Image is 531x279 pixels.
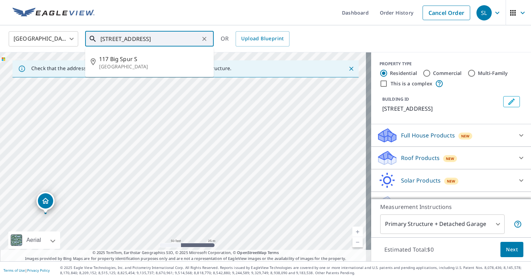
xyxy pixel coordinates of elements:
[237,250,266,255] a: OpenStreetMap
[352,227,363,237] a: Current Level 19, Zoom In
[36,192,55,213] div: Dropped pin, building 1, Residential property, 117 Big Spur S Horseshoe Bay, TX 78657
[352,237,363,247] a: Current Level 19, Zoom Out
[236,31,289,46] a: Upload Blueprint
[27,268,50,273] a: Privacy Policy
[506,245,518,254] span: Next
[433,70,462,77] label: Commercial
[241,34,284,43] span: Upload Blueprint
[476,5,492,20] div: SL
[446,156,455,161] span: New
[401,154,440,162] p: Roof Products
[3,268,25,273] a: Terms of Use
[380,203,522,211] p: Measurement Instructions
[377,150,525,166] div: Roof ProductsNew
[423,6,470,20] a: Cancel Order
[3,268,50,272] p: |
[478,70,508,77] label: Multi-Family
[24,231,43,249] div: Aerial
[391,80,432,87] label: This is a complex
[447,178,456,184] span: New
[377,195,525,211] div: Walls ProductsNew
[9,29,78,49] div: [GEOGRAPHIC_DATA]
[461,133,470,139] span: New
[377,172,525,189] div: Solar ProductsNew
[401,131,455,139] p: Full House Products
[221,31,289,46] div: OR
[382,104,500,113] p: [STREET_ADDRESS]
[514,220,522,228] span: Your report will include the primary structure and a detached garage if one exists.
[92,250,279,256] span: © 2025 TomTom, Earthstar Geographics SIO, © 2025 Microsoft Corporation, ©
[31,65,231,71] p: Check that the address is accurate, then drag the marker over the correct structure.
[377,127,525,144] div: Full House ProductsNew
[500,242,523,257] button: Next
[99,55,208,63] span: 117 Big Spur S
[100,29,199,49] input: Search by address or latitude-longitude
[60,265,528,276] p: © 2025 Eagle View Technologies, Inc. and Pictometry International Corp. All Rights Reserved. Repo...
[503,96,520,107] button: Edit building 1
[379,61,523,67] div: PROPERTY TYPE
[8,231,60,249] div: Aerial
[268,250,279,255] a: Terms
[347,64,356,73] button: Close
[199,34,209,44] button: Clear
[99,63,208,70] p: [GEOGRAPHIC_DATA]
[379,242,439,257] p: Estimated Total: $0
[390,70,417,77] label: Residential
[13,8,95,18] img: EV Logo
[382,96,409,102] p: BUILDING ID
[380,214,505,234] div: Primary Structure + Detached Garage
[401,176,441,185] p: Solar Products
